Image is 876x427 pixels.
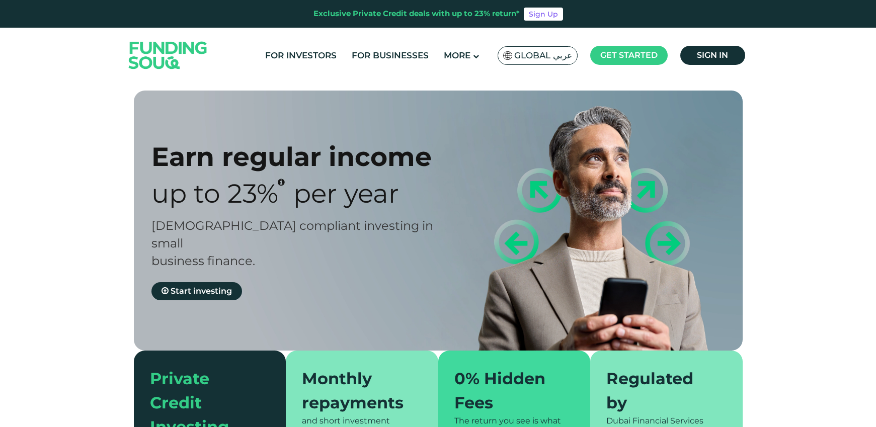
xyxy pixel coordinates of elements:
[302,367,410,415] div: Monthly repayments
[606,367,714,415] div: Regulated by
[293,178,399,209] span: Per Year
[263,47,339,64] a: For Investors
[524,8,563,21] a: Sign Up
[697,50,728,60] span: Sign in
[600,50,658,60] span: Get started
[171,286,232,296] span: Start investing
[151,282,242,300] a: Start investing
[503,51,512,60] img: SA Flag
[454,367,563,415] div: 0% Hidden Fees
[349,47,431,64] a: For Businesses
[278,178,285,186] i: 23% IRR (expected) ~ 15% Net yield (expected)
[514,50,572,61] span: Global عربي
[151,141,456,173] div: Earn regular income
[680,46,745,65] a: Sign in
[119,30,217,80] img: Logo
[151,178,278,209] span: Up to 23%
[313,8,520,20] div: Exclusive Private Credit deals with up to 23% return*
[151,218,433,268] span: [DEMOGRAPHIC_DATA] compliant investing in small business finance.
[444,50,470,60] span: More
